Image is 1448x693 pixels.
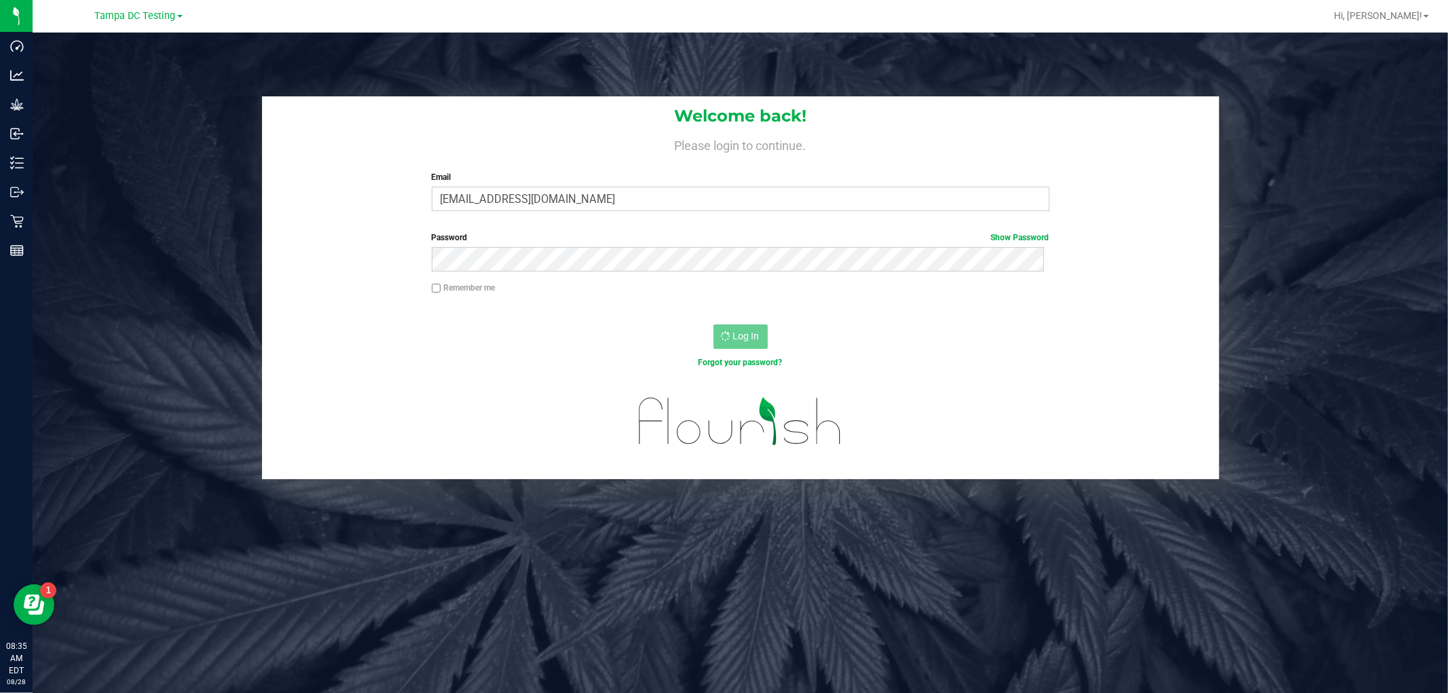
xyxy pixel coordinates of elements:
iframe: Resource center [14,584,54,625]
inline-svg: Outbound [10,185,24,199]
span: Password [432,233,468,242]
a: Forgot your password? [699,358,783,367]
inline-svg: Grow [10,98,24,111]
label: Email [432,171,1050,183]
inline-svg: Retail [10,214,24,228]
inline-svg: Inventory [10,156,24,170]
input: Remember me [432,284,441,293]
inline-svg: Reports [10,244,24,257]
h1: Welcome back! [262,107,1219,125]
p: 08/28 [6,677,26,687]
span: Hi, [PERSON_NAME]! [1334,10,1422,21]
img: flourish_logo.svg [620,383,860,460]
h4: Please login to continue. [262,136,1219,152]
button: Log In [713,324,768,349]
p: 08:35 AM EDT [6,640,26,677]
inline-svg: Analytics [10,69,24,82]
a: Show Password [991,233,1050,242]
span: Log In [733,331,760,341]
inline-svg: Inbound [10,127,24,141]
span: Tampa DC Testing [95,10,176,22]
inline-svg: Dashboard [10,39,24,53]
iframe: Resource center unread badge [40,582,56,599]
label: Remember me [432,282,496,294]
